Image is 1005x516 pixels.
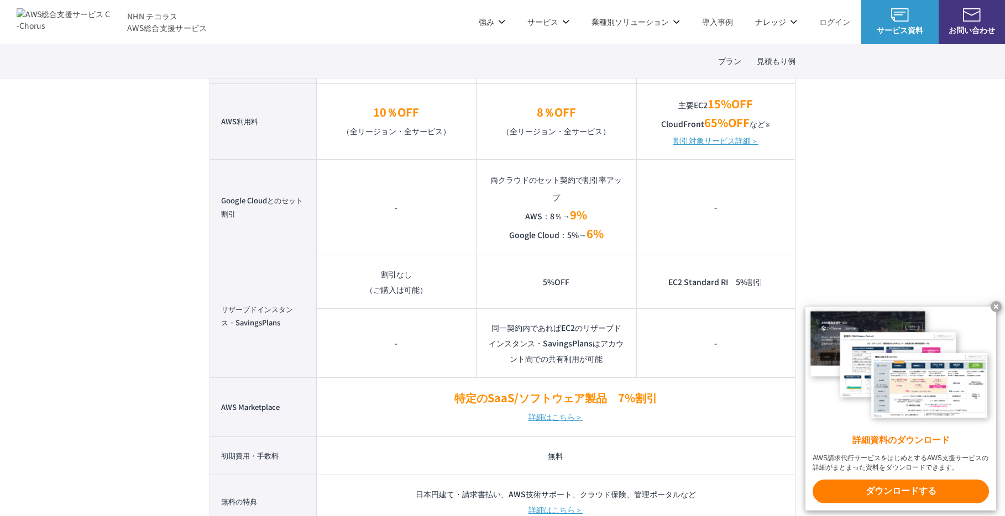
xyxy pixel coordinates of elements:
[592,16,680,28] p: 業種別ソリューション
[805,307,996,510] a: 詳細資料のダウンロード AWS請求代行サービスをはじめとするAWS支援サービスの詳細がまとまった資料をダウンロードできます。 ダウンロードする
[17,8,111,35] img: AWS総合支援サービス C-Chorus
[587,225,604,241] em: 6%
[477,308,636,377] td: 同一契約内であればEC2のリザーブドインスタンス・SavingsPlansはアカウント間での共有利用が可能
[861,24,939,36] span: サービス資料
[528,408,583,425] a: 詳細はこちら＞
[939,24,1005,36] span: お問い合わせ
[765,120,770,129] small: ※
[373,104,419,120] em: 10％OFF
[316,255,476,308] td: 割引なし （ご購入は可能）
[819,16,850,28] a: ログイン
[479,16,505,28] p: 強み
[755,16,797,28] p: ナレッジ
[891,8,909,22] img: AWS総合支援サービス C-Chorus サービス資料
[813,434,989,447] x-t: 詳細資料のダウンロード
[316,436,795,475] td: 無料
[636,308,795,377] td: -
[636,255,795,308] td: EC2 Standard RI 5%割引
[316,308,476,377] td: -
[210,436,317,475] th: 初期費用・手数料
[477,255,636,308] td: 5%OFF
[673,133,758,148] a: 割引対象サービス詳細＞
[210,255,317,377] th: リザーブドインスタンス・SavingsPlans
[704,114,750,130] em: 65%OFF
[648,95,784,133] p: 主要EC2 CloudFront など
[454,389,657,406] em: 特定のSaaS/ソフトウェア製品 7%割引
[708,96,753,112] em: 15%OFF
[328,103,465,140] p: （全リージョン・全サービス）
[813,454,989,472] x-t: AWS請求代行サービスをはじめとするAWS支援サービスの詳細がまとまった資料をダウンロードできます。
[537,104,576,120] em: 8％OFF
[488,103,625,140] p: （全リージョン・全サービス）
[477,159,636,255] td: 両クラウドのセット契約で割引率アップ AWS：8％→ Google Cloud：5%→
[757,55,795,67] a: 見積もり例
[702,16,733,28] a: 導入事例
[636,159,795,255] td: -
[17,8,207,35] a: AWS総合支援サービス C-Chorus NHN テコラスAWS総合支援サービス
[316,159,476,255] td: -
[210,377,317,436] th: AWS Marketplace
[127,10,207,34] span: NHN テコラス AWS総合支援サービス
[210,159,317,255] th: Google Cloudとのセット割引
[963,8,981,22] img: お問い合わせ
[210,83,317,159] th: AWS利用料
[570,207,587,223] em: 9%
[527,16,569,28] p: サービス
[813,480,989,503] x-t: ダウンロードする
[718,55,741,67] a: プラン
